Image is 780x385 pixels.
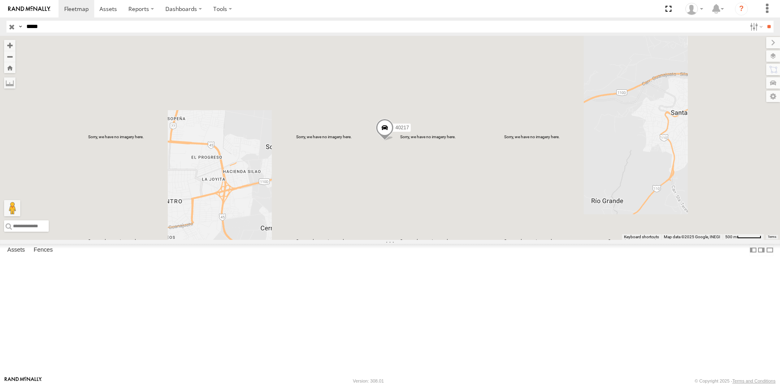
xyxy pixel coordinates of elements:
[735,2,748,15] i: ?
[4,40,15,51] button: Zoom in
[395,125,409,131] span: 40217
[766,244,774,256] label: Hide Summary Table
[766,91,780,102] label: Map Settings
[725,235,737,239] span: 500 m
[4,200,20,216] button: Drag Pegman onto the map to open Street View
[749,244,757,256] label: Dock Summary Table to the Left
[4,51,15,62] button: Zoom out
[353,378,384,383] div: Version: 308.01
[747,21,764,33] label: Search Filter Options
[624,234,659,240] button: Keyboard shortcuts
[682,3,706,15] div: Juan Lopez
[17,21,24,33] label: Search Query
[664,235,720,239] span: Map data ©2025 Google, INEGI
[3,244,29,256] label: Assets
[8,6,50,12] img: rand-logo.svg
[4,377,42,385] a: Visit our Website
[4,77,15,89] label: Measure
[732,378,776,383] a: Terms and Conditions
[768,235,776,239] a: Terms (opens in new tab)
[757,244,765,256] label: Dock Summary Table to the Right
[695,378,776,383] div: © Copyright 2025 -
[30,244,57,256] label: Fences
[4,62,15,73] button: Zoom Home
[723,234,764,240] button: Map Scale: 500 m per 56 pixels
